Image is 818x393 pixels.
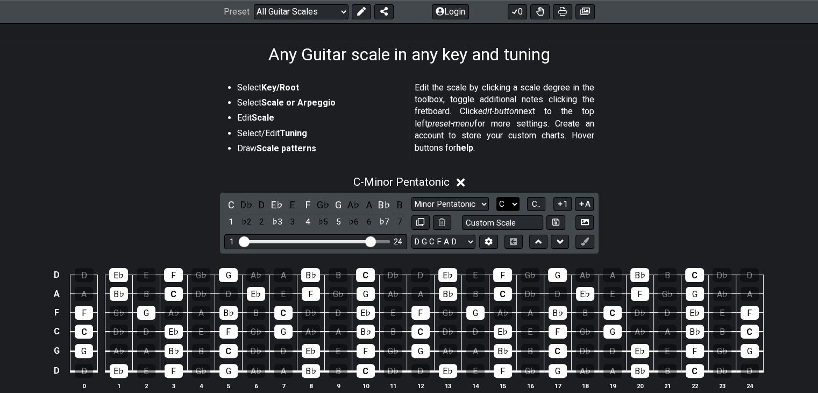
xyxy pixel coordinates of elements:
th: 11 [379,380,407,391]
th: 14 [461,380,489,391]
div: A♭ [439,344,457,358]
td: D [50,265,63,284]
div: E [329,344,347,358]
td: F [50,303,63,322]
div: toggle pitch class [393,198,407,212]
div: B [658,268,677,282]
div: toggle pitch class [362,198,376,212]
th: 12 [407,380,434,391]
div: B [521,344,539,358]
div: E [603,287,622,301]
div: D [740,268,759,282]
li: Select [237,82,402,97]
em: preset-menu [428,118,474,129]
div: B♭ [165,344,183,358]
div: D♭ [302,306,320,320]
div: B [713,325,731,339]
div: C [357,364,375,378]
div: A [521,306,539,320]
div: D [75,268,94,282]
div: G [603,325,622,339]
div: E [466,268,485,282]
div: B♭ [301,268,320,282]
strong: Scale [252,113,274,123]
th: 8 [297,380,324,391]
div: E [192,325,210,339]
button: Login [432,4,469,19]
div: D♭ [110,325,128,339]
div: toggle pitch class [378,198,392,212]
div: B [466,287,485,301]
th: 16 [516,380,544,391]
div: D♭ [383,268,402,282]
div: toggle pitch class [286,198,300,212]
div: G [357,287,375,301]
div: B [329,364,347,378]
th: 17 [544,380,571,391]
div: toggle pitch class [331,198,345,212]
div: E [137,364,155,378]
td: G [50,341,63,361]
button: C.. [527,197,545,212]
div: A♭ [246,268,265,282]
th: 23 [708,380,736,391]
div: E♭ [110,364,128,378]
div: A♭ [165,306,183,320]
div: A [75,287,93,301]
strong: Tuning [280,128,307,138]
div: F [219,325,238,339]
span: Preset [224,7,250,17]
div: D [219,287,238,301]
div: F [686,344,704,358]
div: F [741,306,759,320]
div: Visible fret range [224,234,407,249]
div: B♭ [302,364,320,378]
div: B [384,325,402,339]
div: toggle scale degree [286,215,300,229]
div: G♭ [658,287,677,301]
li: Select [237,97,402,112]
div: toggle scale degree [239,215,253,229]
div: B [192,344,210,358]
th: 18 [571,380,599,391]
button: Edit Tuning [479,235,497,249]
div: F [357,344,375,358]
strong: help [456,143,473,153]
div: E [521,325,539,339]
button: Create Image [575,215,594,230]
div: G [548,268,567,282]
th: 10 [352,380,379,391]
div: E♭ [686,306,704,320]
div: B♭ [357,325,375,339]
div: E♭ [247,287,265,301]
select: Tuning [411,235,475,249]
div: G [137,306,155,320]
div: A♭ [631,325,649,339]
div: D [411,268,430,282]
div: B [247,306,265,320]
div: D♭ [576,344,594,358]
button: First click edit preset to enable marker editing [575,235,594,249]
div: D♭ [439,325,457,339]
button: Print [553,4,572,19]
div: G [466,306,485,320]
div: A [411,287,430,301]
div: F [493,268,512,282]
th: 6 [242,380,269,391]
button: Edit Preset [352,4,371,19]
p: Edit the scale by clicking a scale degree in the toolbox, toggle additional notes clicking the fr... [415,82,594,154]
div: B♭ [110,287,128,301]
th: 9 [324,380,352,391]
div: D♭ [192,287,210,301]
div: E [713,306,731,320]
div: D [549,287,567,301]
div: A [329,325,347,339]
div: toggle pitch class [316,198,330,212]
div: C [603,306,622,320]
div: B♭ [439,287,457,301]
button: Delete [433,215,451,230]
div: D♭ [631,306,649,320]
div: B [576,306,594,320]
div: A♭ [575,268,594,282]
select: Scale [411,197,489,212]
